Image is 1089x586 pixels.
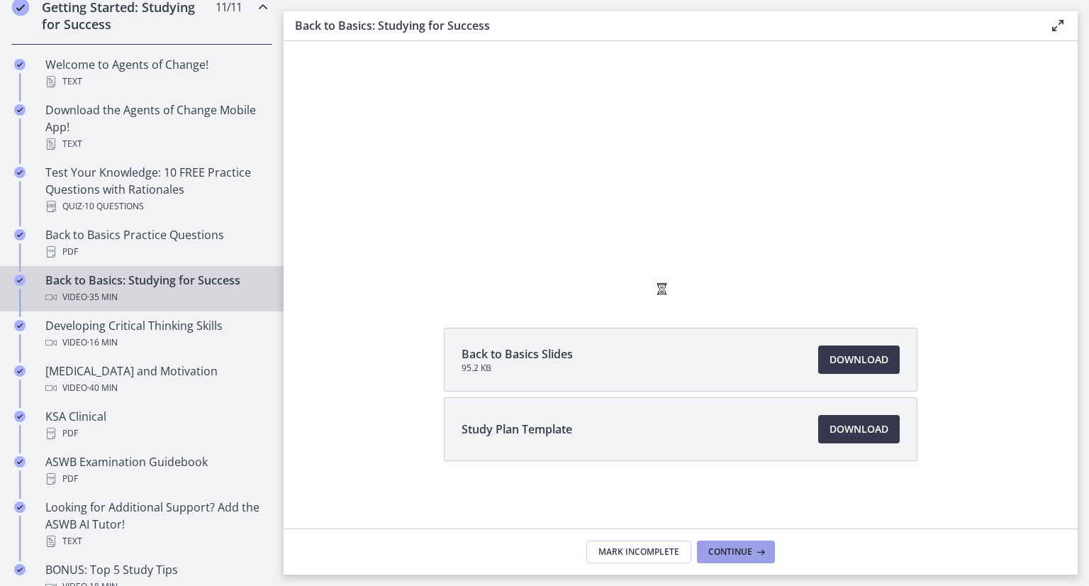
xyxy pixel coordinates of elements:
div: PDF [45,470,267,487]
div: Text [45,136,267,153]
span: Study Plan Template [462,421,572,438]
div: PDF [45,243,267,260]
div: ASWB Examination Guidebook [45,453,267,487]
span: Download [830,351,888,368]
div: Download the Agents of Change Mobile App! [45,101,267,153]
i: Completed [14,564,26,575]
div: Developing Critical Thinking Skills [45,317,267,351]
div: Quiz [45,198,267,215]
span: · 16 min [87,334,118,351]
div: Video [45,380,267,397]
div: KSA Clinical [45,408,267,442]
i: Completed [14,502,26,513]
a: Download [818,345,900,374]
i: Completed [14,229,26,241]
i: Completed [14,59,26,70]
button: Mark Incomplete [586,541,691,563]
div: Video [45,334,267,351]
i: Completed [14,167,26,178]
div: Video [45,289,267,306]
i: Completed [14,411,26,422]
i: Completed [14,104,26,116]
div: PDF [45,425,267,442]
span: · 10 Questions [82,198,144,215]
span: · 35 min [87,289,118,306]
div: [MEDICAL_DATA] and Motivation [45,363,267,397]
button: Continue [697,541,775,563]
div: Looking for Additional Support? Add the ASWB AI Tutor! [45,499,267,550]
div: Test Your Knowledge: 10 FREE Practice Questions with Rationales [45,164,267,215]
div: Text [45,73,267,90]
i: Completed [14,456,26,468]
div: Back to Basics: Studying for Success [45,272,267,306]
i: Completed [14,365,26,377]
a: Download [818,415,900,443]
span: · 40 min [87,380,118,397]
i: Completed [14,320,26,331]
i: Completed [14,275,26,286]
div: Text [45,533,267,550]
span: Download [830,421,888,438]
h3: Back to Basics: Studying for Success [295,17,1027,34]
div: Back to Basics Practice Questions [45,226,267,260]
div: Welcome to Agents of Change! [45,56,267,90]
span: Mark Incomplete [598,546,679,558]
span: Continue [708,546,752,558]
